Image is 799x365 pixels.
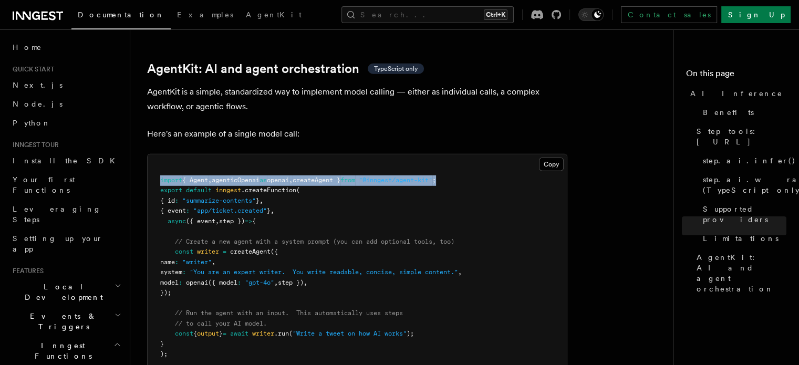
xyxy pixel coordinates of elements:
[8,267,44,275] span: Features
[293,176,340,184] span: createAgent }
[8,65,54,74] span: Quick start
[245,217,252,225] span: =>
[215,217,219,225] span: ,
[182,197,256,204] span: "summarize-contents"
[208,279,237,286] span: ({ model
[212,176,260,184] span: agenticOpenai
[160,197,175,204] span: { id
[190,268,458,276] span: "You are an expert writer. You write readable, concise, simple content."
[484,9,507,20] kbd: Ctrl+K
[212,258,215,266] span: ,
[246,11,302,19] span: AgentKit
[271,248,278,255] span: ({
[8,38,123,57] a: Home
[8,170,123,200] a: Your first Functions
[699,229,786,248] a: Limitations
[13,119,51,127] span: Python
[160,258,175,266] span: name
[197,248,219,255] span: writer
[8,113,123,132] a: Python
[160,350,168,358] span: );
[71,3,171,29] a: Documentation
[208,176,212,184] span: ,
[699,151,786,170] a: step.ai.infer()
[175,258,179,266] span: :
[8,277,123,307] button: Local Development
[171,3,240,28] a: Examples
[13,42,42,53] span: Home
[13,234,103,253] span: Setting up your app
[8,95,123,113] a: Node.js
[197,330,219,337] span: output
[304,279,307,286] span: ,
[219,217,245,225] span: step })
[175,197,179,204] span: :
[186,207,190,214] span: :
[267,176,289,184] span: openai
[177,11,233,19] span: Examples
[686,84,786,103] a: AI Inference
[703,233,779,244] span: Limitations
[147,85,567,114] p: AgentKit is a simple, standardized way to implement model calling — either as individual calls, a...
[296,186,300,194] span: (
[160,186,182,194] span: export
[374,65,418,73] span: TypeScript only
[160,176,182,184] span: import
[147,127,567,141] p: Here's an example of a single model call:
[241,186,296,194] span: .createFunction
[260,197,263,204] span: ,
[432,176,436,184] span: ;
[289,176,293,184] span: ,
[219,330,223,337] span: }
[8,340,113,361] span: Inngest Functions
[8,141,59,149] span: Inngest tour
[182,268,186,276] span: :
[697,252,786,294] span: AgentKit: AI and agent orchestration
[278,279,304,286] span: step })
[340,176,355,184] span: from
[175,248,193,255] span: const
[8,229,123,258] a: Setting up your app
[341,6,514,23] button: Search...Ctrl+K
[186,279,208,286] span: openai
[13,205,101,224] span: Leveraging Steps
[271,207,274,214] span: ,
[245,279,274,286] span: "gpt-4o"
[175,320,267,327] span: // to call your AI model.
[8,151,123,170] a: Install the SDK
[230,330,248,337] span: await
[703,204,786,225] span: Supported providers
[686,67,786,84] h4: On this page
[160,207,186,214] span: { event
[230,248,271,255] span: createAgent
[458,268,462,276] span: ,
[175,330,193,337] span: const
[289,330,293,337] span: (
[13,100,63,108] span: Node.js
[160,268,182,276] span: system
[703,107,754,118] span: Benefits
[240,3,308,28] a: AgentKit
[252,217,256,225] span: {
[692,248,786,298] a: AgentKit: AI and agent orchestration
[721,6,791,23] a: Sign Up
[78,11,164,19] span: Documentation
[699,200,786,229] a: Supported providers
[160,340,164,348] span: }
[193,330,197,337] span: {
[8,76,123,95] a: Next.js
[182,176,208,184] span: { Agent
[690,88,783,99] span: AI Inference
[193,207,267,214] span: "app/ticket.created"
[223,248,226,255] span: =
[175,238,454,245] span: // Create a new agent with a system prompt (you can add optional tools, too)
[13,157,121,165] span: Install the SDK
[168,217,186,225] span: async
[13,81,63,89] span: Next.js
[186,186,212,194] span: default
[8,281,115,303] span: Local Development
[274,330,289,337] span: .run
[256,197,260,204] span: }
[699,103,786,122] a: Benefits
[147,61,424,76] a: AgentKit: AI and agent orchestrationTypeScript only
